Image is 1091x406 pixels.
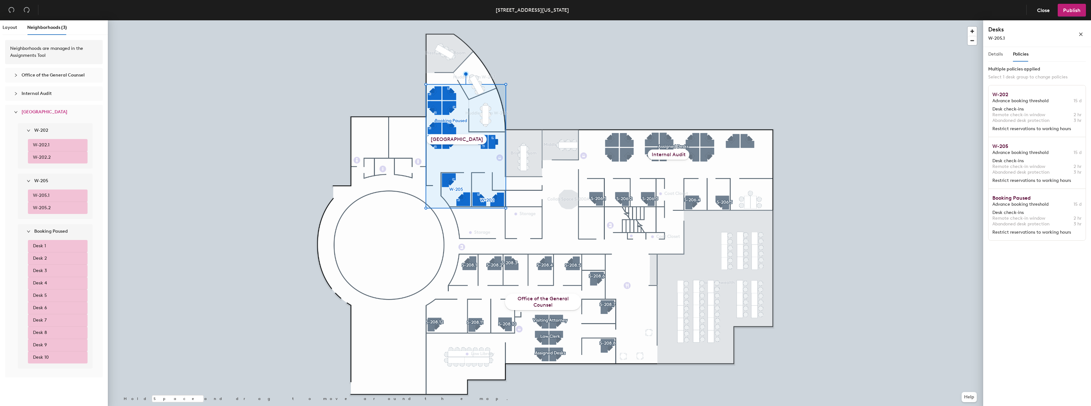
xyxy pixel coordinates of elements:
[10,105,98,119] div: [GEOGRAPHIC_DATA]
[992,142,1082,147] h1: W-205
[992,118,1073,123] span: Abandoned desk protection
[1074,150,1081,156] span: 15 d
[27,230,30,233] span: expanded
[505,294,581,310] div: Office of the General Counsel
[22,91,52,96] span: Internal Audit
[10,68,98,83] div: Office of the General Counsel
[1058,4,1086,17] button: Publish
[992,158,1082,164] span: Desk check-ins
[1037,7,1050,13] span: Close
[27,129,30,132] span: expanded
[992,98,1073,104] span: Advance booking threshold
[33,204,51,211] span: W-205.2
[5,4,18,17] button: Undo (⌘ + Z)
[22,109,67,115] span: [GEOGRAPHIC_DATA]
[992,194,1082,199] h1: Booking Paused
[8,7,15,13] span: undo
[992,112,1073,118] span: Remote check-in window
[33,267,47,274] span: Desk 3
[33,243,46,250] span: Desk 1
[33,329,47,336] span: Desk 8
[988,25,1058,34] h4: Desks
[992,126,1073,132] span: Restrict reservations to working hours
[992,178,1073,183] span: Restrict reservations to working hours
[988,67,1086,72] div: Multiple policies applied
[33,255,47,262] span: Desk 2
[20,4,33,17] button: Redo (⌘ + ⇧ + Z)
[10,45,98,59] div: Neighborhoods are managed in the Assignments Tool
[33,342,47,349] span: Desk 9
[988,74,1086,80] div: Select 1 desk group to change policies
[1074,216,1081,221] span: 2 hr
[33,154,51,161] span: W-202.2
[23,224,93,239] div: Booking Paused
[14,73,18,77] span: collapsed
[1074,164,1081,170] span: 2 hr
[33,317,47,324] span: Desk 7
[992,210,1082,216] span: Desk check-ins
[1074,202,1081,207] span: 15 d
[33,304,47,311] span: Desk 6
[992,164,1073,170] span: Remote check-in window
[992,202,1073,207] span: Advance booking threshold
[23,123,93,138] div: W-202
[496,6,569,14] div: [STREET_ADDRESS][US_STATE]
[648,150,689,160] div: Internal Audit
[23,174,93,188] div: W-205
[1013,51,1029,57] span: Policies
[992,150,1073,156] span: Advance booking threshold
[33,192,49,199] span: W-205.1
[1074,112,1081,118] span: 2 hr
[1074,170,1081,175] span: 3 hr
[988,51,1003,57] span: Details
[988,36,1005,41] span: W-205.1
[34,229,68,234] strong: Booking Paused
[992,230,1073,235] span: Restrict reservations to working hours
[27,25,67,30] span: Neighborhoods (3)
[992,221,1073,227] span: Abandoned desk protection
[1074,118,1081,123] span: 3 hr
[1079,32,1083,37] span: close
[992,106,1082,112] span: Desk check-ins
[33,280,47,287] span: Desk 4
[33,142,49,149] span: W-202.1
[1032,4,1055,17] button: Close
[1074,221,1081,227] span: 3 hr
[34,178,48,183] strong: W-205
[3,25,17,30] span: Layout
[992,90,1082,96] h1: W-202
[33,292,47,299] span: Desk 5
[33,354,49,361] span: Desk 10
[427,134,487,144] div: [GEOGRAPHIC_DATA]
[962,392,977,402] button: Help
[14,110,18,114] span: expanded
[22,72,85,78] span: Office of the General Counsel
[14,92,18,96] span: collapsed
[34,128,48,133] strong: W-202
[992,170,1073,175] span: Abandoned desk protection
[1063,7,1081,13] span: Publish
[1074,98,1081,104] span: 15 d
[10,86,98,101] div: Internal Audit
[27,179,30,183] span: expanded
[992,216,1073,221] span: Remote check-in window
